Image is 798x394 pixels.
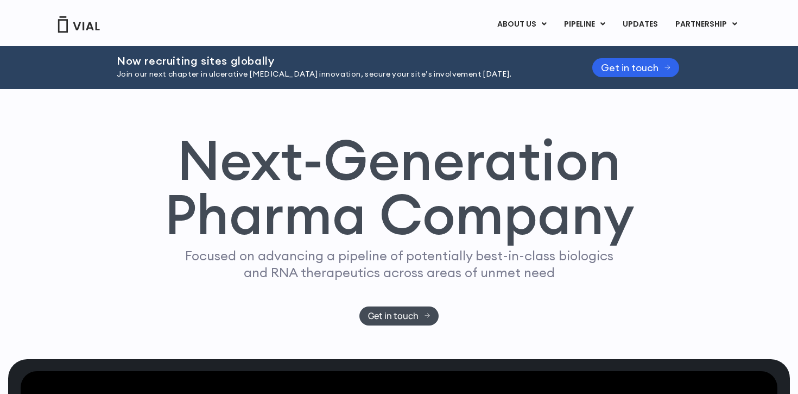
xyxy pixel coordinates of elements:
a: UPDATES [614,15,666,34]
a: PIPELINEMenu Toggle [555,15,613,34]
h1: Next-Generation Pharma Company [164,133,634,242]
a: PARTNERSHIPMenu Toggle [667,15,746,34]
span: Get in touch [601,64,658,72]
a: Get in touch [592,58,679,77]
img: Vial Logo [57,16,100,33]
p: Join our next chapter in ulcerative [MEDICAL_DATA] innovation, secure your site’s involvement [DA... [117,68,565,80]
p: Focused on advancing a pipeline of potentially best-in-class biologics and RNA therapeutics acros... [180,247,618,281]
a: ABOUT USMenu Toggle [489,15,555,34]
h2: Now recruiting sites globally [117,55,565,67]
a: Get in touch [359,307,439,326]
span: Get in touch [368,312,419,320]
